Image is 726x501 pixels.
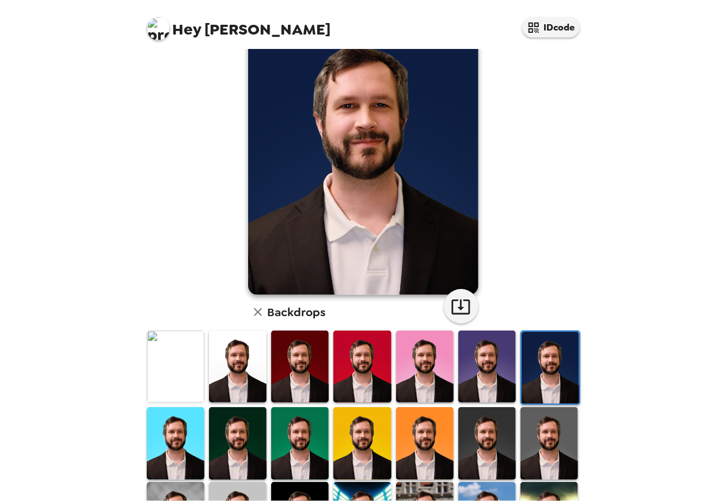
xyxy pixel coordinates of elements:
h6: Backdrops [268,303,326,321]
button: IDcode [522,17,580,37]
span: [PERSON_NAME] [147,12,331,37]
img: Original [147,331,204,403]
img: profile pic [147,17,170,40]
span: Hey [173,19,202,40]
img: user [248,7,478,295]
